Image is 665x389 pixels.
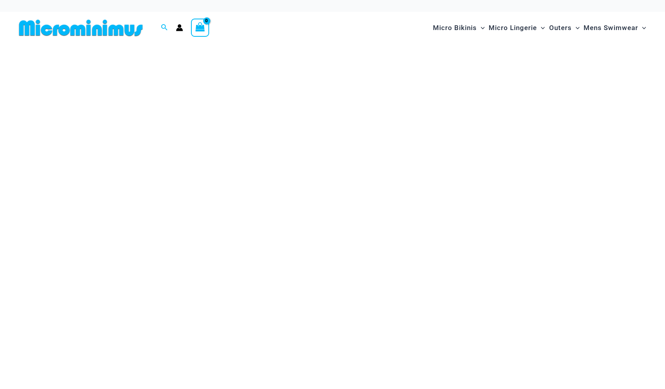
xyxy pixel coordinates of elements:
[582,16,648,40] a: Mens SwimwearMenu ToggleMenu Toggle
[161,23,168,33] a: Search icon link
[487,16,547,40] a: Micro LingerieMenu ToggleMenu Toggle
[431,16,487,40] a: Micro BikinisMenu ToggleMenu Toggle
[638,18,646,38] span: Menu Toggle
[584,18,638,38] span: Mens Swimwear
[176,24,183,31] a: Account icon link
[16,19,146,37] img: MM SHOP LOGO FLAT
[489,18,537,38] span: Micro Lingerie
[430,15,649,41] nav: Site Navigation
[477,18,485,38] span: Menu Toggle
[537,18,545,38] span: Menu Toggle
[191,19,209,37] a: View Shopping Cart, empty
[433,18,477,38] span: Micro Bikinis
[572,18,580,38] span: Menu Toggle
[549,18,572,38] span: Outers
[547,16,582,40] a: OutersMenu ToggleMenu Toggle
